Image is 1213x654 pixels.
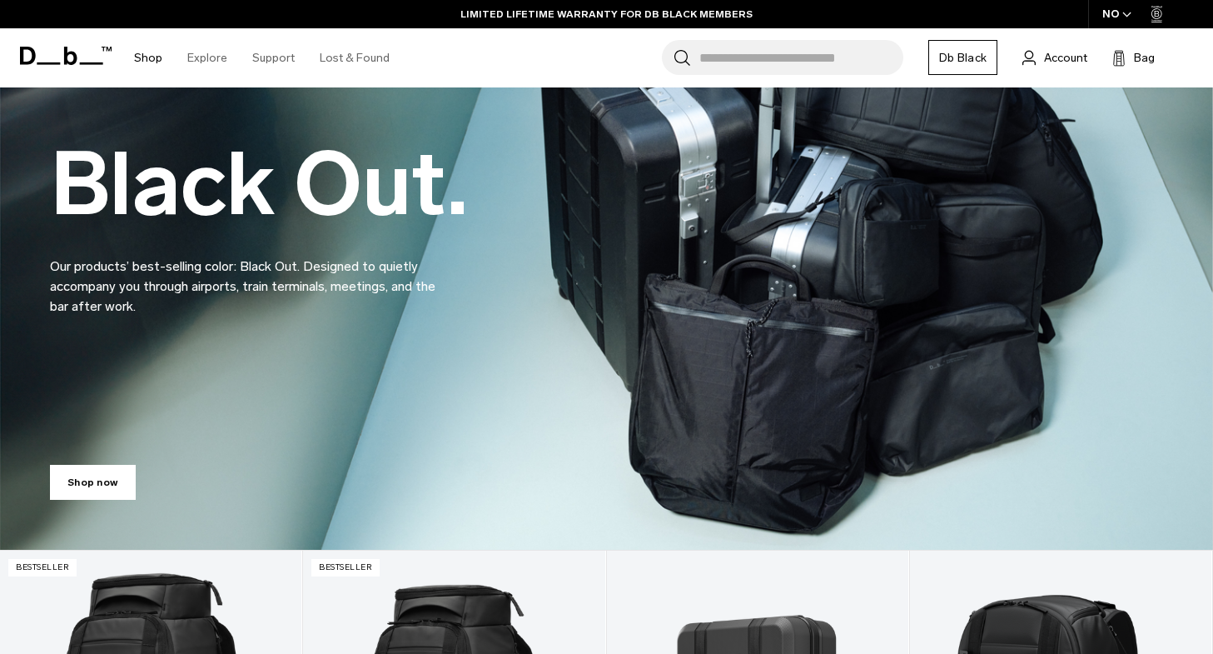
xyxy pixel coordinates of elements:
h2: Black Out. [50,141,468,228]
p: Bestseller [8,559,77,577]
a: Explore [187,28,227,87]
a: Db Black [928,40,997,75]
button: Bag [1112,47,1155,67]
p: Our products’ best-selling color: Black Out. Designed to quietly accompany you through airports, ... [50,237,450,317]
a: Shop now [50,465,136,500]
a: Support [252,28,295,87]
a: Shop [134,28,162,87]
span: Bag [1134,49,1155,67]
a: Account [1022,47,1087,67]
a: LIMITED LIFETIME WARRANTY FOR DB BLACK MEMBERS [460,7,753,22]
span: Account [1044,49,1087,67]
nav: Main Navigation [122,28,402,87]
a: Lost & Found [320,28,390,87]
p: Bestseller [311,559,380,577]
